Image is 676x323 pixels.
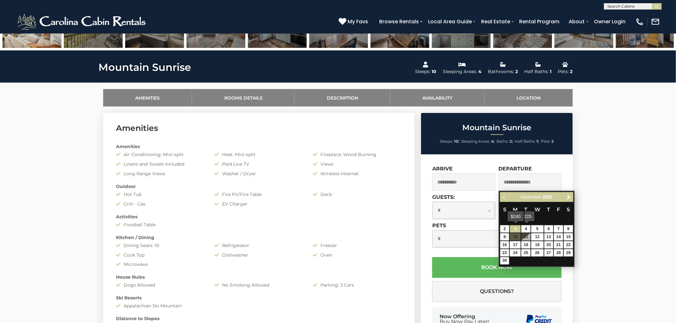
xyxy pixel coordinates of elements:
span: Next [566,195,571,200]
div: Dogs Allowed [111,282,210,289]
div: Heat: Mini-split [210,151,308,158]
strong: 4 [491,139,494,144]
a: Location [485,89,573,107]
a: 19 [531,241,543,249]
a: 13 [544,233,554,241]
li: | [497,137,513,146]
div: Air Conditioning: Mini-split [111,151,210,158]
label: Arrive [432,166,453,172]
a: 7 [554,225,563,233]
div: Appalachian Ski Mountain [111,303,210,309]
a: Rental Program [516,16,563,27]
a: Amenities [103,89,192,107]
span: November [521,194,542,199]
a: 4 [521,225,531,233]
a: 16 [500,241,510,249]
strong: 2 [552,139,554,144]
div: Ski Resorts [111,295,407,301]
div: Fireplace: Wood Burning [308,151,407,158]
div: Refrigerator [210,242,308,249]
div: Distance to Slopes [111,316,407,322]
div: Grill - Gas [111,201,210,207]
a: 30 [500,257,510,265]
div: House Rules [111,274,407,281]
button: Book Now [432,257,562,278]
a: 21 [554,241,563,249]
a: About [566,16,588,27]
div: Parking: 3 Cars [308,282,407,289]
div: Deck [308,191,407,198]
span: Tuesday [525,207,528,213]
span: Sleeping Areas: [461,139,490,144]
a: 23 [500,249,510,257]
label: Pets [432,222,446,229]
div: Hot Tub [111,191,210,198]
a: Next [565,193,573,201]
a: 25 [521,249,531,257]
a: 9 [500,233,510,241]
div: $240 [508,211,524,222]
span: Baths: [497,139,509,144]
a: 22 [564,241,573,249]
strong: 1 [537,139,538,144]
a: 15 [564,233,573,241]
a: 29 [564,249,573,257]
div: Kitchen / Dining [111,234,407,241]
div: Microwave [111,261,210,268]
span: Monday [513,207,518,213]
div: $225 [519,211,535,222]
a: My Favs [339,18,370,26]
div: Linens and Towels Included [111,161,210,167]
a: 2 [500,225,510,233]
label: Guests: [432,194,455,200]
button: Questions? [432,281,562,302]
a: 17 [510,241,521,249]
div: Views [308,161,407,167]
a: Description [295,89,390,107]
span: My Favs [348,18,368,26]
a: 20 [544,241,554,249]
li: | [440,137,460,146]
div: Activities [111,214,407,220]
strong: 10 [454,139,458,144]
div: Oven [308,252,407,258]
div: Long Range Views [111,170,210,177]
a: 26 [531,249,543,257]
div: Freezer [308,242,407,249]
a: Browse Rentals [376,16,422,27]
img: phone-regular-white.png [635,17,644,26]
a: 14 [554,233,563,241]
a: 3 [510,225,521,233]
a: Rooms Details [192,89,295,107]
a: Real Estate [478,16,513,27]
a: 6 [544,225,554,233]
a: 28 [554,249,563,257]
div: Washer / Dryer [210,170,308,177]
div: Dishwasher [210,252,308,258]
li: | [461,137,495,146]
div: Outdoor [111,183,407,190]
a: 12 [531,233,543,241]
img: White-1-2.png [16,12,149,31]
label: Departure [499,166,532,172]
span: Friday [557,207,560,213]
a: 18 [521,241,531,249]
img: mail-regular-white.png [651,17,660,26]
div: Fire Pit/Fire Table [210,191,308,198]
span: Half Baths: [515,139,536,144]
h2: Mountain Sunrise [423,124,571,132]
li: | [515,137,540,146]
div: Cook Top [111,252,210,258]
span: 2025 [542,194,552,199]
span: Saturday [567,207,570,213]
div: Foosball Table [111,222,210,228]
span: Wednesday [534,207,540,213]
span: Sunday [503,207,506,213]
div: EV Charger [210,201,308,207]
a: 5 [531,225,543,233]
a: Owner Login [591,16,629,27]
a: 27 [544,249,554,257]
div: Amenities [111,143,407,150]
a: 8 [564,225,573,233]
div: Paid Live TV [210,161,308,167]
